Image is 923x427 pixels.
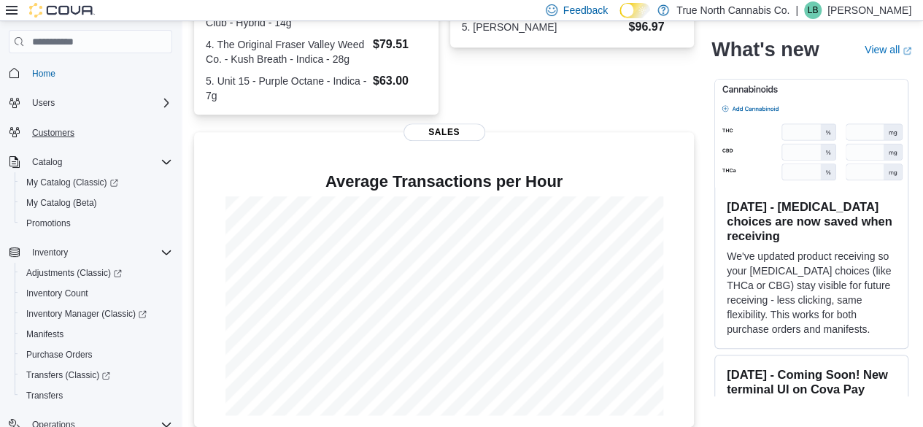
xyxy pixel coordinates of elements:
span: Inventory Count [26,288,88,299]
span: Customers [26,123,172,142]
span: Transfers [26,390,63,401]
button: Transfers [15,385,178,406]
a: View allExternal link [865,44,911,55]
a: Inventory Count [20,285,94,302]
span: Transfers [20,387,172,404]
p: We've updated product receiving so your [MEDICAL_DATA] choices (like THCa or CBG) stay visible fo... [727,248,896,336]
span: Promotions [26,218,71,229]
span: Promotions [20,215,172,232]
a: Adjustments (Classic) [20,264,128,282]
a: Adjustments (Classic) [15,263,178,283]
button: Inventory Count [15,283,178,304]
a: My Catalog (Classic) [20,174,124,191]
a: My Catalog (Beta) [20,194,103,212]
span: My Catalog (Classic) [20,174,172,191]
a: Customers [26,124,80,142]
span: Transfers (Classic) [20,366,172,384]
p: | [795,1,798,19]
dd: $79.51 [373,36,427,53]
span: Purchase Orders [26,349,93,361]
span: Feedback [563,3,608,18]
a: Transfers (Classic) [15,365,178,385]
a: Home [26,65,61,82]
button: Catalog [3,152,178,172]
span: Inventory [32,247,68,258]
a: Inventory Manager (Classic) [15,304,178,324]
a: My Catalog (Classic) [15,172,178,193]
span: Adjustments (Classic) [26,267,122,279]
span: Sales [403,123,485,141]
h3: [DATE] - [MEDICAL_DATA] choices are now saved when receiving [727,199,896,242]
span: Inventory Manager (Classic) [20,305,172,323]
span: Manifests [20,326,172,343]
button: My Catalog (Beta) [15,193,178,213]
h4: Average Transactions per Hour [206,173,682,191]
span: Purchase Orders [20,346,172,363]
span: Customers [32,127,74,139]
span: My Catalog (Beta) [26,197,97,209]
span: My Catalog (Classic) [26,177,118,188]
span: Adjustments (Classic) [20,264,172,282]
a: Manifests [20,326,69,343]
button: Manifests [15,324,178,345]
button: Inventory [3,242,178,263]
div: Lori Burns [804,1,822,19]
span: Transfers (Classic) [26,369,110,381]
a: Purchase Orders [20,346,99,363]
span: Inventory Count [20,285,172,302]
button: Users [3,93,178,113]
dt: 4. The Original Fraser Valley Weed Co. - Kush Breath - Indica - 28g [206,37,367,66]
button: Home [3,62,178,83]
p: [PERSON_NAME] [827,1,911,19]
span: Home [26,64,172,82]
button: Customers [3,122,178,143]
span: My Catalog (Beta) [20,194,172,212]
span: Catalog [32,156,62,168]
input: Dark Mode [619,3,650,18]
h3: [DATE] - Coming Soon! New terminal UI on Cova Pay terminals [727,366,896,410]
dd: $96.97 [628,18,682,36]
a: Transfers [20,387,69,404]
span: Dark Mode [619,18,620,19]
span: Home [32,68,55,80]
span: LB [808,1,819,19]
dd: $63.00 [373,72,427,90]
span: Manifests [26,328,63,340]
a: Transfers (Classic) [20,366,116,384]
dt: 5. Unit 15 - Purple Octane - Indica - 7g [206,74,367,103]
button: Promotions [15,213,178,234]
img: Cova [29,3,95,18]
svg: External link [903,46,911,55]
button: Inventory [26,244,74,261]
span: Inventory Manager (Classic) [26,308,147,320]
button: Users [26,94,61,112]
h2: What's new [711,38,819,61]
a: Inventory Manager (Classic) [20,305,152,323]
p: True North Cannabis Co. [676,1,789,19]
span: Catalog [26,153,172,171]
button: Purchase Orders [15,345,178,365]
button: Catalog [26,153,68,171]
span: Inventory [26,244,172,261]
span: Users [26,94,172,112]
dt: 5. [PERSON_NAME] [462,20,623,34]
span: Users [32,97,55,109]
a: Promotions [20,215,77,232]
